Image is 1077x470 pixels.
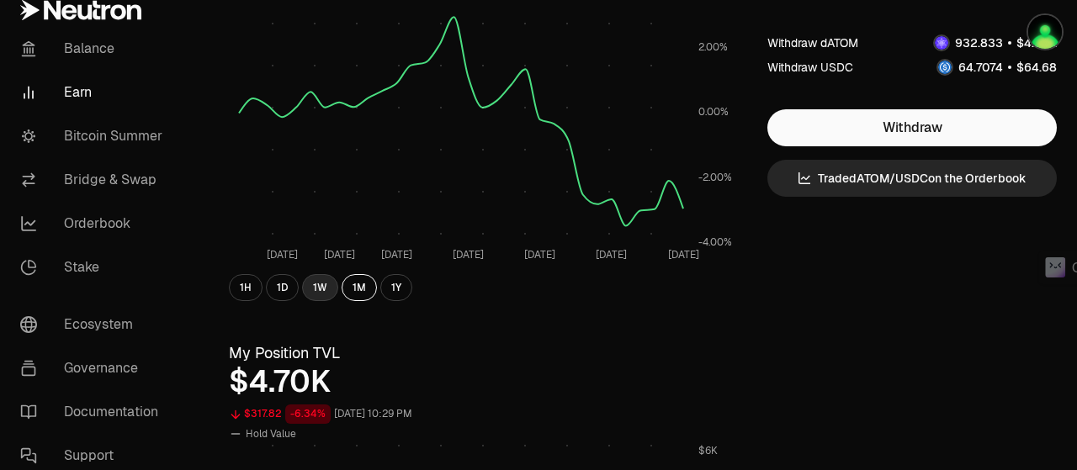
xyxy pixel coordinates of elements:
[938,61,952,74] img: USDC Logo
[334,404,412,424] div: [DATE] 10:29 PM
[1028,15,1062,49] img: Kycka wallet
[668,248,699,261] tspan: [DATE]
[7,114,182,158] a: Bitcoin Summer
[524,248,555,261] tspan: [DATE]
[7,202,182,246] a: Orderbook
[229,365,734,399] div: $4.70K
[698,444,718,457] tspan: $6K
[285,404,331,424] div: -6.34%
[324,248,355,261] tspan: [DATE]
[266,274,299,301] button: 1D
[698,171,732,184] tspan: -2.00%
[342,274,377,301] button: 1M
[246,427,296,441] span: Hold Value
[380,274,412,301] button: 1Y
[7,390,182,434] a: Documentation
[244,404,282,424] div: $317.82
[229,274,263,301] button: 1H
[7,158,182,202] a: Bridge & Swap
[767,34,858,51] div: Withdraw dATOM
[767,160,1057,197] a: TradedATOM/USDCon the Orderbook
[229,341,734,365] h3: My Position TVL
[698,40,728,54] tspan: 2.00%
[698,235,732,249] tspan: -4.00%
[596,248,627,261] tspan: [DATE]
[7,27,182,71] a: Balance
[767,109,1057,146] button: Withdraw
[7,303,182,346] a: Ecosystem
[302,274,338,301] button: 1W
[698,105,729,119] tspan: 0.00%
[767,59,853,76] div: Withdraw USDC
[381,248,412,261] tspan: [DATE]
[7,346,182,390] a: Governance
[267,248,298,261] tspan: [DATE]
[7,246,182,289] a: Stake
[935,36,948,50] img: dATOM Logo
[453,248,484,261] tspan: [DATE]
[7,71,182,114] a: Earn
